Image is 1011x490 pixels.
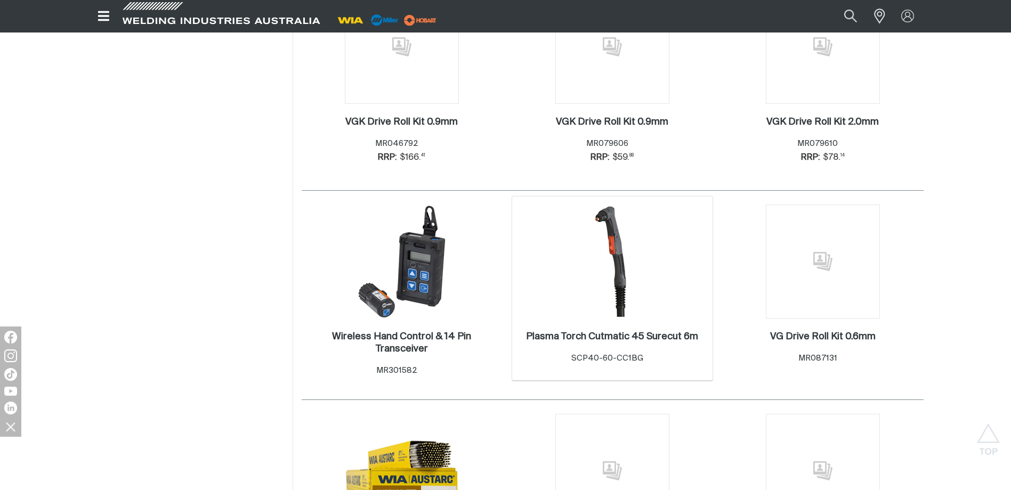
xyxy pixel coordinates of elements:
span: $166. [400,153,425,162]
div: RRP: [378,151,425,164]
img: Wireless Hand Control & 14 Pin Transceiver [345,205,459,318]
span: $78. [823,153,845,162]
span: MR301582 [376,366,417,374]
span: RRP: [378,153,400,162]
img: TikTok [4,368,17,381]
img: Plasma Torch Cutmatic 45 Surecut 6m [555,205,669,318]
span: MR087131 [798,354,837,362]
a: Wireless Hand Control & 14 Pin Transceiver [307,331,497,355]
sup: 41 [421,153,425,158]
span: MR079606 [586,140,628,148]
a: VGK Drive Roll Kit 0.9mm [345,116,458,128]
a: Plasma Torch Cutmatic 45 Surecut 6m [526,331,698,343]
img: No image for this product [766,205,880,318]
span: MR079610 [797,140,838,148]
sup: 14 [840,153,845,158]
input: Product name or item number... [819,4,868,28]
img: LinkedIn [4,402,17,414]
a: VGK Drive Roll Kit 2.0mm [766,116,879,128]
span: MR046792 [375,140,418,148]
sup: 88 [629,153,634,158]
h2: VGK Drive Roll Kit 2.0mm [766,117,879,127]
div: RRP: [801,151,845,164]
button: Scroll to top [976,423,1000,447]
h2: VG Drive Roll Kit 0.6mm [770,332,876,341]
span: SCP40-60-CC1BG [571,354,643,362]
img: Instagram [4,349,17,362]
a: VGK Drive Roll Kit 0.9mm [556,116,668,128]
img: hide socials [2,418,20,436]
div: RRP: [591,151,634,164]
a: VG Drive Roll Kit 0.6mm [770,331,876,343]
h2: Wireless Hand Control & 14 Pin Transceiver [332,332,471,354]
img: miller [401,12,440,28]
h2: VGK Drive Roll Kit 0.9mm [345,117,458,127]
a: miller [401,16,440,24]
img: Facebook [4,331,17,344]
span: RRP: [801,153,823,162]
button: Search products [832,4,869,28]
span: $59. [612,153,634,162]
h2: Plasma Torch Cutmatic 45 Surecut 6m [526,332,698,341]
span: RRP: [591,153,612,162]
h2: VGK Drive Roll Kit 0.9mm [556,117,668,127]
img: YouTube [4,387,17,396]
